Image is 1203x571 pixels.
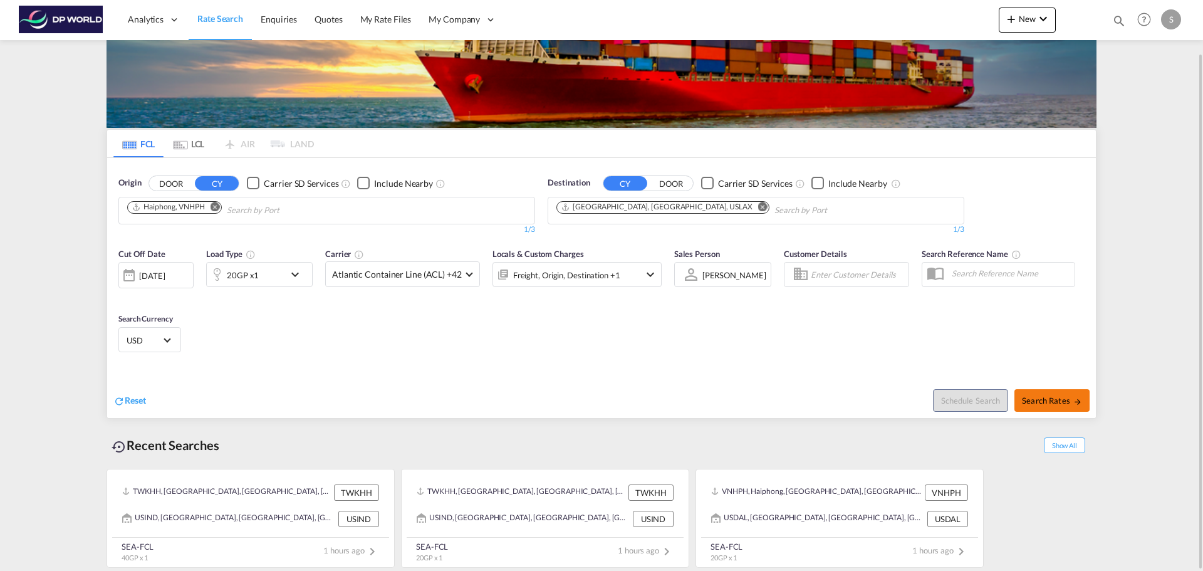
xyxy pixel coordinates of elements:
md-icon: Unchecked: Ignores neighbouring ports when fetching rates.Checked : Includes neighbouring ports w... [435,179,445,189]
div: 20GP x1 [227,266,259,284]
md-icon: icon-magnify [1112,14,1126,28]
md-icon: icon-backup-restore [112,439,127,454]
md-icon: Unchecked: Ignores neighbouring ports when fetching rates.Checked : Includes neighbouring ports w... [891,179,901,189]
span: 20GP x 1 [711,553,737,562]
md-icon: icon-arrow-right [1073,397,1082,406]
span: 40GP x 1 [122,553,148,562]
div: [DATE] [139,270,165,281]
span: 1 hours ago [323,545,380,555]
div: 20GP x1icon-chevron-down [206,262,313,287]
div: TWKHH, Kaohsiung, Taiwan, Province of China, Greater China & Far East Asia, Asia Pacific [417,485,625,501]
button: CY [195,176,239,191]
md-checkbox: Checkbox No Ink [701,177,793,190]
div: S [1161,9,1181,29]
input: Enter Customer Details [811,265,905,284]
div: TWKHH [628,485,674,501]
div: SEA-FCL [711,541,742,552]
md-pagination-wrapper: Use the left and right arrow keys to navigate between tabs [113,130,314,157]
div: Carrier SD Services [718,177,793,190]
div: USIND, Indianapolis, IN, United States, North America, Americas [417,511,630,527]
div: Los Angeles, CA, USLAX [561,202,753,212]
input: Search Reference Name [945,264,1075,283]
md-chips-wrap: Chips container. Use arrow keys to select chips. [125,197,351,221]
span: Search Reference Name [922,249,1021,259]
button: Note: By default Schedule search will only considerorigin ports, destination ports and cut off da... [933,389,1008,412]
button: Search Ratesicon-arrow-right [1014,389,1090,412]
div: SEA-FCL [416,541,448,552]
div: Recent Searches [107,431,224,459]
button: DOOR [149,176,193,191]
div: icon-refreshReset [113,394,146,408]
button: CY [603,176,647,191]
span: Load Type [206,249,256,259]
button: DOOR [649,176,693,191]
md-icon: icon-information-outline [246,249,256,259]
div: SEA-FCL [122,541,154,552]
span: Quotes [315,14,342,24]
md-checkbox: Checkbox No Ink [357,177,433,190]
span: Show All [1044,437,1085,453]
span: Reset [125,395,146,406]
md-icon: icon-chevron-right [365,544,380,559]
div: Haiphong, VNHPH [132,202,205,212]
span: USD [127,335,162,346]
div: OriginDOOR CY Checkbox No InkUnchecked: Search for CY (Container Yard) services for all selected ... [107,158,1096,418]
div: Freight Origin Destination Factory Stuffing [513,266,620,284]
span: Cut Off Date [118,249,165,259]
md-datepicker: Select [118,287,128,304]
span: Carrier [325,249,364,259]
div: VNHPH [925,485,968,501]
md-chips-wrap: Chips container. Use arrow keys to select chips. [555,197,898,221]
md-icon: icon-chevron-down [1036,11,1051,26]
recent-search-card: TWKHH, [GEOGRAPHIC_DATA], [GEOGRAPHIC_DATA], [GEOGRAPHIC_DATA], [GEOGRAPHIC_DATA] & [GEOGRAPHIC_D... [107,469,395,568]
span: Atlantic Container Line (ACL) +42 [332,268,462,281]
input: Chips input. [774,201,893,221]
span: Destination [548,177,590,189]
span: Search Currency [118,314,173,323]
span: New [1004,14,1051,24]
md-checkbox: Checkbox No Ink [811,177,887,190]
md-icon: Unchecked: Search for CY (Container Yard) services for all selected carriers.Checked : Search for... [341,179,351,189]
div: Include Nearby [374,177,433,190]
md-icon: icon-plus 400-fg [1004,11,1019,26]
md-icon: icon-chevron-right [659,544,674,559]
span: My Company [429,13,480,26]
input: Chips input. [227,201,346,221]
div: Include Nearby [828,177,887,190]
div: [PERSON_NAME] [702,270,766,280]
span: Enquiries [261,14,297,24]
div: 1/3 [548,224,964,235]
div: USIND [338,511,379,527]
md-icon: The selected Trucker/Carrierwill be displayed in the rate results If the rates are from another f... [354,249,364,259]
div: TWKHH, Kaohsiung, Taiwan, Province of China, Greater China & Far East Asia, Asia Pacific [122,485,331,501]
md-icon: icon-chevron-down [288,267,309,282]
div: USDAL [927,511,968,527]
div: Carrier SD Services [264,177,338,190]
div: Freight Origin Destination Factory Stuffingicon-chevron-down [492,262,662,287]
div: VNHPH, Haiphong, Viet Nam, South East Asia, Asia Pacific [711,485,922,501]
md-tab-item: LCL [164,130,214,157]
div: 1/3 [118,224,535,235]
div: icon-magnify [1112,14,1126,33]
div: Press delete to remove this chip. [132,202,207,212]
md-icon: Unchecked: Search for CY (Container Yard) services for all selected carriers.Checked : Search for... [795,179,805,189]
span: Origin [118,177,141,189]
span: My Rate Files [360,14,412,24]
recent-search-card: TWKHH, [GEOGRAPHIC_DATA], [GEOGRAPHIC_DATA], [GEOGRAPHIC_DATA], [GEOGRAPHIC_DATA] & [GEOGRAPHIC_D... [401,469,689,568]
img: c08ca190194411f088ed0f3ba295208c.png [19,6,103,34]
md-icon: icon-refresh [113,396,125,407]
span: 1 hours ago [912,545,969,555]
span: Search Rates [1022,396,1082,406]
md-icon: icon-chevron-down [643,267,658,282]
button: Remove [750,202,769,214]
span: Sales Person [674,249,720,259]
div: USIND, Indianapolis, IN, United States, North America, Americas [122,511,335,527]
div: Press delete to remove this chip. [561,202,755,212]
span: Analytics [128,13,164,26]
md-select: Select Currency: $ USDUnited States Dollar [125,331,174,349]
span: Customer Details [784,249,847,259]
md-icon: Your search will be saved by the below given name [1011,249,1021,259]
span: 20GP x 1 [416,553,442,562]
div: USIND [633,511,674,527]
recent-search-card: VNHPH, Haiphong, [GEOGRAPHIC_DATA], [GEOGRAPHIC_DATA], [GEOGRAPHIC_DATA] VNHPHUSDAL, [GEOGRAPHIC_... [695,469,984,568]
